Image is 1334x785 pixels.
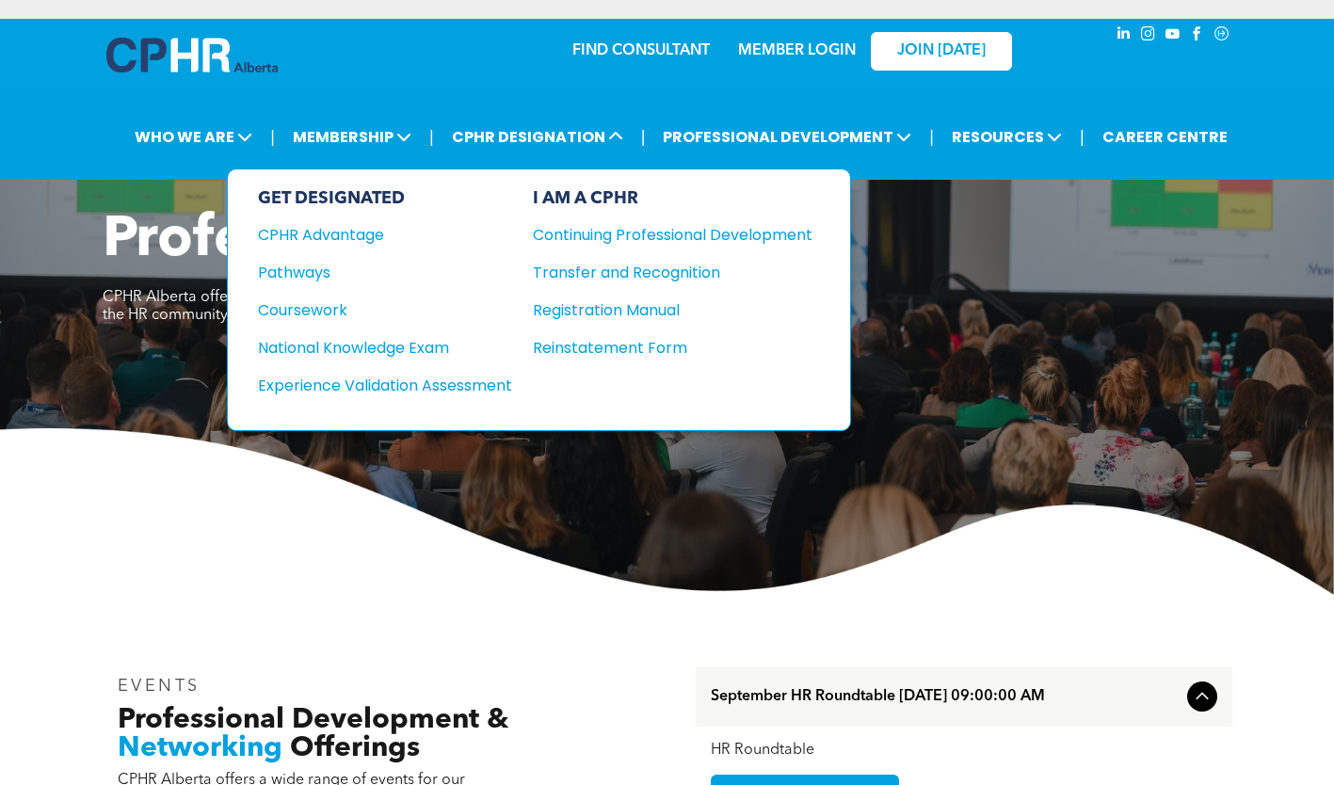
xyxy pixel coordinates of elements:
[946,120,1068,154] span: RESOURCES
[258,223,487,247] div: CPHR Advantage
[258,336,487,360] div: National Knowledge Exam
[711,742,1217,760] div: HR Roundtable
[572,43,710,58] a: FIND CONSULTANT
[871,32,1012,71] a: JOIN [DATE]
[533,336,812,360] a: Reinstatement Form
[103,290,549,323] span: CPHR Alberta offers a wide range of events for our members and the HR community to support your p...
[929,118,934,156] li: |
[429,118,434,156] li: |
[657,120,917,154] span: PROFESSIONAL DEVELOPMENT
[1080,118,1085,156] li: |
[711,688,1180,706] span: September HR Roundtable [DATE] 09:00:00 AM
[290,734,420,762] span: Offerings
[1114,24,1134,49] a: linkedin
[1212,24,1232,49] a: Social network
[118,734,282,762] span: Networking
[1163,24,1183,49] a: youtube
[1187,24,1208,49] a: facebook
[118,678,201,695] span: EVENTS
[446,120,629,154] span: CPHR DESIGNATION
[258,188,512,209] div: GET DESIGNATED
[641,118,646,156] li: |
[258,298,487,322] div: Coursework
[533,223,784,247] div: Continuing Professional Development
[258,374,512,397] a: Experience Validation Assessment
[1097,120,1233,154] a: CAREER CENTRE
[258,374,487,397] div: Experience Validation Assessment
[287,120,417,154] span: MEMBERSHIP
[258,261,512,284] a: Pathways
[270,118,275,156] li: |
[1138,24,1159,49] a: instagram
[897,42,986,60] span: JOIN [DATE]
[103,213,825,269] span: Professional Development
[533,298,812,322] a: Registration Manual
[533,223,812,247] a: Continuing Professional Development
[533,298,784,322] div: Registration Manual
[258,298,512,322] a: Coursework
[258,261,487,284] div: Pathways
[258,336,512,360] a: National Knowledge Exam
[533,261,812,284] a: Transfer and Recognition
[738,43,856,58] a: MEMBER LOGIN
[118,706,508,734] span: Professional Development &
[533,261,784,284] div: Transfer and Recognition
[258,223,512,247] a: CPHR Advantage
[129,120,258,154] span: WHO WE ARE
[533,336,784,360] div: Reinstatement Form
[533,188,812,209] div: I AM A CPHR
[106,38,278,72] img: A blue and white logo for cp alberta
